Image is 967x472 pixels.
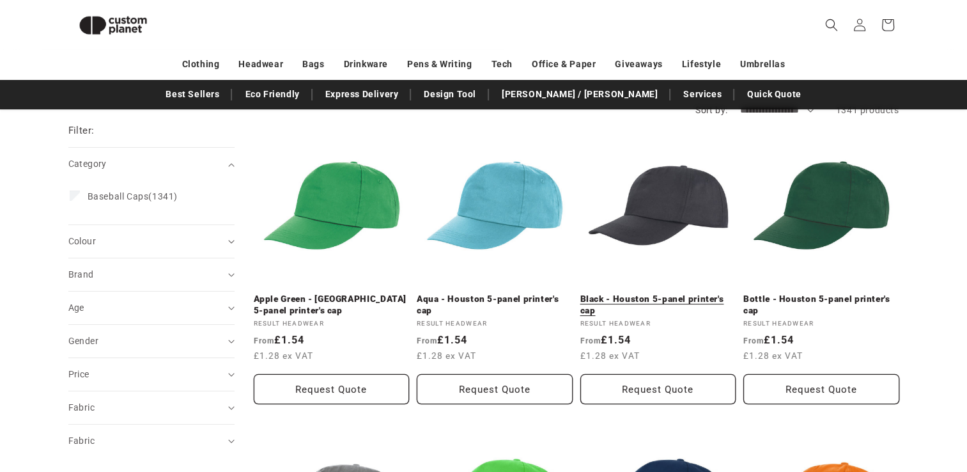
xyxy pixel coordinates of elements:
span: Brand [68,269,94,279]
span: Price [68,369,89,379]
a: [PERSON_NAME] / [PERSON_NAME] [495,83,664,106]
a: Black - Houston 5-panel printer's cap [580,294,736,316]
label: Sort by: [695,105,727,115]
button: Request Quote [580,374,736,404]
span: Fabric [68,402,95,413]
summary: Brand (0 selected) [68,258,235,291]
summary: Category (0 selected) [68,148,235,180]
a: Apple Green - [GEOGRAPHIC_DATA] 5-panel printer's cap [254,294,410,316]
a: Clothing [182,53,220,75]
img: Custom Planet [68,5,158,45]
a: Aqua - Houston 5-panel printer's cap [417,294,573,316]
span: Gender [68,336,98,346]
button: Request Quote [417,374,573,404]
summary: Fabric (0 selected) [68,391,235,424]
span: Category [68,159,107,169]
a: Tech [491,53,512,75]
summary: Colour (0 selected) [68,225,235,258]
span: (1341) [88,191,178,202]
summary: Gender (0 selected) [68,325,235,358]
button: Request Quote [254,374,410,404]
span: Fabric [68,436,95,446]
a: Office & Paper [532,53,596,75]
iframe: Chat Widget [754,334,967,472]
a: Quick Quote [741,83,808,106]
span: 1341 products [836,105,899,115]
a: Headwear [238,53,283,75]
a: Best Sellers [159,83,226,106]
a: Pens & Writing [407,53,472,75]
a: Lifestyle [682,53,721,75]
button: Request Quote [743,374,899,404]
summary: Search [817,11,846,39]
summary: Fabric (0 selected) [68,425,235,457]
a: Express Delivery [319,83,405,106]
a: Services [677,83,728,106]
a: Design Tool [417,83,483,106]
span: Baseball Caps [88,191,149,201]
span: Age [68,303,84,313]
summary: Age (0 selected) [68,292,235,324]
a: Eco Friendly [238,83,306,106]
a: Bottle - Houston 5-panel printer's cap [743,294,899,316]
a: Giveaways [615,53,662,75]
summary: Price [68,358,235,391]
span: Colour [68,236,96,246]
a: Umbrellas [740,53,785,75]
h2: Filter: [68,123,95,138]
a: Bags [302,53,324,75]
a: Drinkware [344,53,388,75]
